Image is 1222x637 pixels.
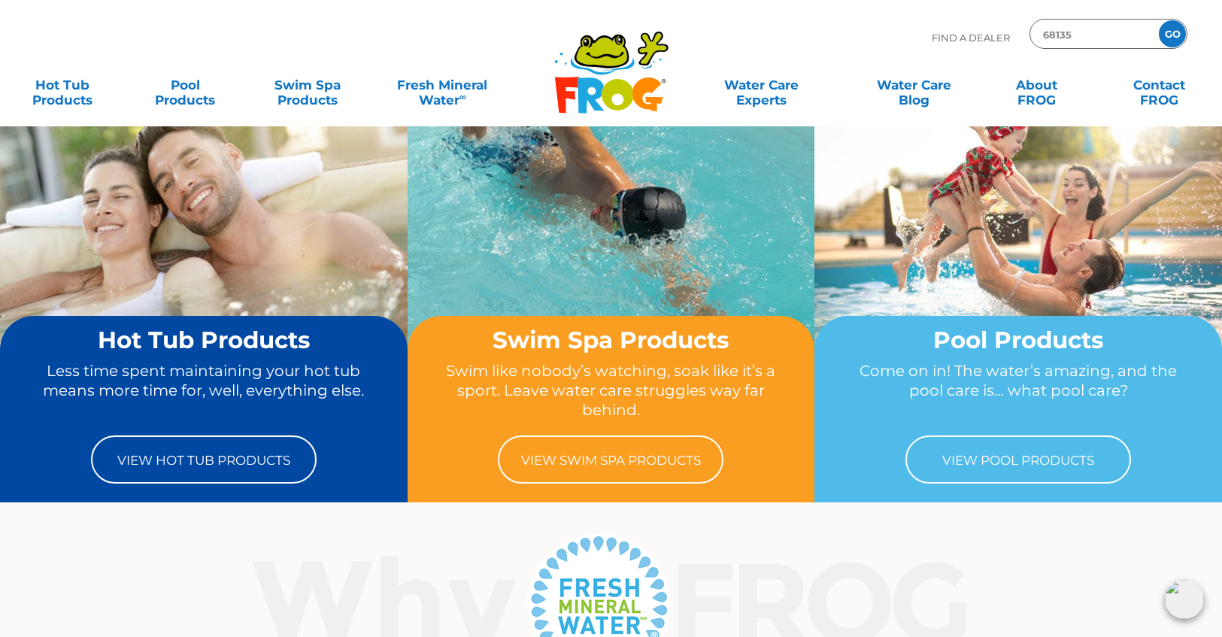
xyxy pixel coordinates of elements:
a: Fresh MineralWater∞ [383,70,502,100]
input: GO [1159,20,1186,47]
a: ContactFROG [1111,70,1207,100]
input: Zip Code Form [1042,23,1143,45]
p: Swim like nobody’s watching, soak like it’s a sport. Leave water care struggles way far behind. [436,361,787,420]
a: View Pool Products [905,435,1131,484]
a: Hot TubProducts [15,70,111,100]
p: Less time spent maintaining your hot tub means more time for, well, everything else. [29,361,379,420]
a: View Hot Tub Products [91,435,317,484]
p: Come on in! The water’s amazing, and the pool care is… what pool care? [843,361,1193,420]
img: home-banner-pool-short [814,85,1222,390]
p: Find A Dealer [932,19,1010,56]
h2: Hot Tub Products [29,327,379,353]
img: home-banner-swim-spa-short [408,85,815,390]
a: View Swim Spa Products [498,435,723,484]
a: AboutFROG [989,70,1084,100]
a: PoolProducts [138,70,233,100]
img: openIcon [1165,580,1204,619]
a: Water CareExperts [684,70,839,100]
h2: Swim Spa Products [436,327,787,353]
a: Swim SpaProducts [260,70,356,100]
h2: Pool Products [843,327,1193,353]
a: Water CareBlog [866,70,962,100]
sup: ∞ [459,91,466,102]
